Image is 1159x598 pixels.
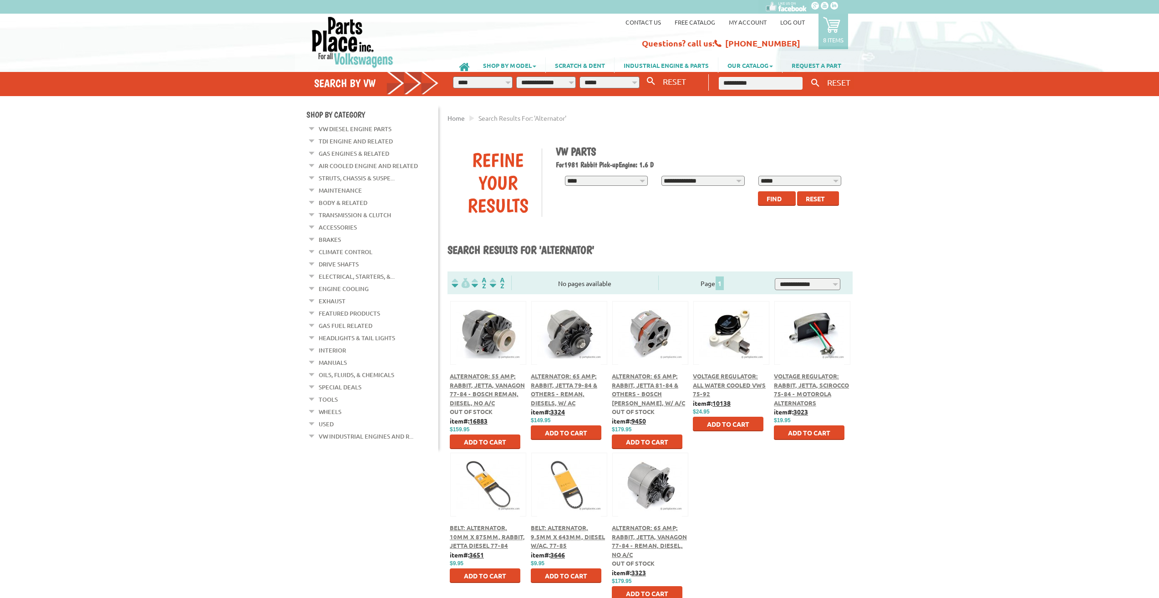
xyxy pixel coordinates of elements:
[693,372,766,398] a: Voltage Regulator: All Water Cooled VWs 75-92
[712,399,731,407] u: 10138
[447,243,853,258] h1: Search results for 'alternator'
[319,234,341,245] a: Brakes
[450,551,484,559] b: item#:
[774,417,791,424] span: $19.95
[827,77,850,87] span: RESET
[488,278,506,288] img: Sort by Sales Rank
[556,145,846,158] h1: VW Parts
[716,276,724,290] span: 1
[615,57,718,73] a: INDUSTRIAL ENGINE & PARTS
[450,434,520,449] button: Add to Cart
[319,406,341,418] a: Wheels
[797,191,839,206] button: Reset
[306,110,438,119] h4: Shop By Category
[452,278,470,288] img: filterpricelow.svg
[319,123,391,135] a: VW Diesel Engine Parts
[450,560,463,567] span: $9.95
[319,295,346,307] a: Exhaust
[319,197,367,209] a: Body & Related
[311,16,394,68] img: Parts Place Inc!
[319,430,413,442] a: VW Industrial Engines and R...
[450,426,469,433] span: $159.95
[474,57,545,73] a: SHOP BY MODEL
[464,572,506,580] span: Add to Cart
[319,135,393,147] a: TDI Engine and Related
[631,568,646,577] u: 3323
[758,191,796,206] button: Find
[675,18,715,26] a: Free Catalog
[612,417,646,425] b: item#:
[319,381,361,393] a: Special Deals
[612,578,631,584] span: $179.95
[531,560,544,567] span: $9.95
[319,271,395,282] a: Electrical, Starters, &...
[319,357,347,368] a: Manuals
[319,369,394,381] a: Oils, Fluids, & Chemicals
[319,221,357,233] a: Accessories
[319,258,359,270] a: Drive Shafts
[450,568,520,583] button: Add to Cart
[319,160,418,172] a: Air Cooled Engine and Related
[780,18,805,26] a: Log out
[693,399,731,407] b: item#:
[531,417,550,424] span: $149.95
[818,14,848,49] a: 8 items
[550,408,565,416] u: 3324
[319,344,346,356] a: Interior
[469,417,488,425] u: 16883
[612,434,682,449] button: Add to Cart
[319,148,389,159] a: Gas Engines & Related
[643,75,659,88] button: Search By VW...
[545,429,587,437] span: Add to Cart
[450,372,525,407] a: Alternator: 55 Amp; Rabbit, Jetta, Vanagon 77-84 - Bosch Reman, Diesel, No A/C
[319,332,395,344] a: Headlights & Tail Lights
[612,524,687,558] a: Alternator: 65 Amp; Rabbit, Jetta, Vanagon 77-84 - Reman, Diesel, No A/C
[447,114,465,122] a: Home
[464,438,506,446] span: Add to Cart
[793,408,808,416] u: 3023
[729,18,767,26] a: My Account
[806,194,825,203] span: Reset
[612,559,655,567] span: Out of stock
[319,418,334,430] a: Used
[612,372,685,407] a: Alternator: 65 Amp; Rabbit, Jetta 81-84 & Others - Bosch [PERSON_NAME], w/ A/C
[774,408,808,416] b: item#:
[556,160,846,169] h2: 1981 Rabbit Pick-up
[319,307,380,319] a: Featured Products
[693,409,710,415] span: $24.95
[531,372,597,407] a: Alternator: 65 Amp; Rabbit, Jetta 79-84 & Others - Reman, Diesels, w/ AC
[470,278,488,288] img: Sort by Headline
[718,57,782,73] a: OUR CATALOG
[808,76,822,91] button: Keyword Search
[450,524,525,549] a: Belt: Alternator, 10mm x 875mm, Rabbit, Jetta Diesel 77-84
[823,36,844,44] p: 8 items
[774,372,849,407] a: Voltage Regulator: Rabbit, Jetta, Scirocco 75-84 - Motorola Alternators
[531,551,565,559] b: item#:
[625,18,661,26] a: Contact us
[319,320,372,332] a: Gas Fuel Related
[319,246,372,258] a: Climate Control
[450,417,488,425] b: item#:
[319,283,369,295] a: Engine Cooling
[319,184,362,196] a: Maintenance
[612,408,655,415] span: Out of stock
[663,77,686,86] span: RESET
[531,425,601,440] button: Add to Cart
[319,394,338,405] a: Tools
[550,551,565,559] u: 3646
[319,209,391,221] a: Transmission & Clutch
[531,408,565,416] b: item#:
[693,417,763,431] button: Add to Cart
[823,76,854,89] button: RESET
[707,420,749,428] span: Add to Cart
[450,408,493,415] span: Out of stock
[556,160,564,169] span: For
[767,194,782,203] span: Find
[478,114,566,122] span: Search results for: 'alternator'
[612,426,631,433] span: $179.95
